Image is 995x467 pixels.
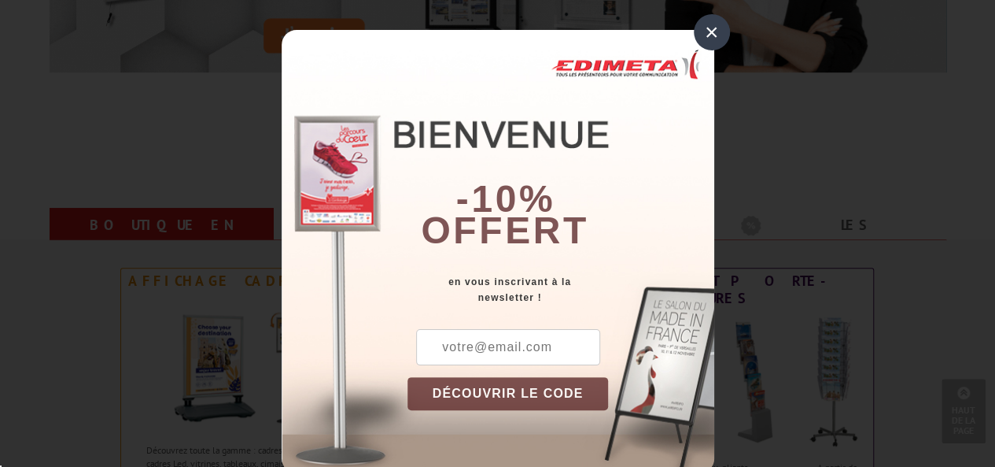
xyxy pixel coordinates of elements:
[421,209,589,251] font: offert
[416,329,600,365] input: votre@email.com
[407,377,609,410] button: DÉCOUVRIR LE CODE
[456,178,555,220] b: -10%
[407,274,714,306] div: en vous inscrivant à la newsletter !
[694,14,730,50] div: ×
